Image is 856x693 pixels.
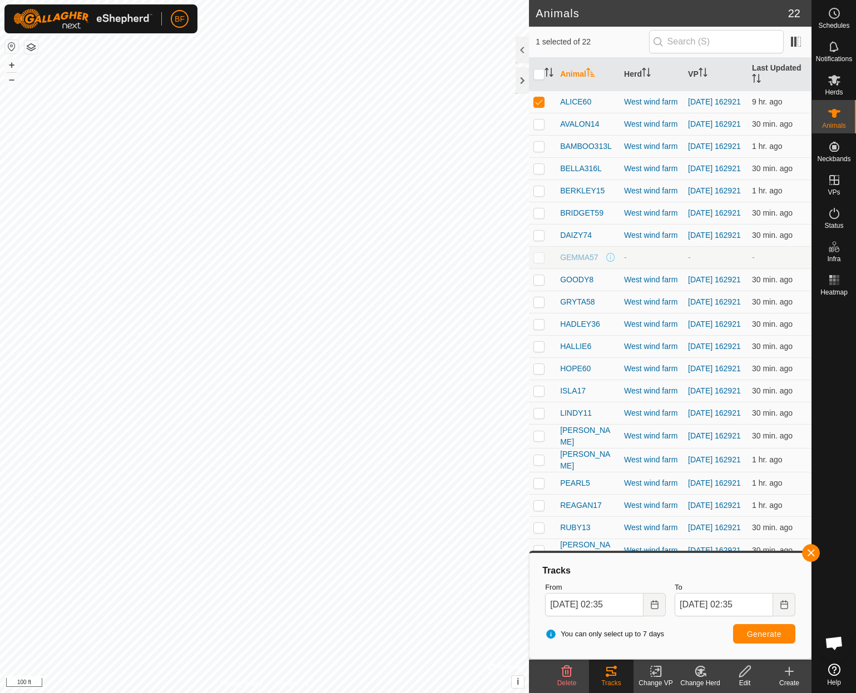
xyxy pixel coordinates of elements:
[560,207,603,219] span: BRIDGET59
[688,364,741,373] a: [DATE] 162921
[825,89,843,96] span: Herds
[747,630,781,639] span: Generate
[684,58,748,91] th: VP
[624,296,679,308] div: West wind farm
[752,119,793,128] span: Oct 12, 2025 at 2:07 AM
[688,97,741,106] a: [DATE] 162921
[624,477,679,489] div: West wind farm
[5,73,18,86] button: –
[752,523,793,532] span: Oct 12, 2025 at 2:07 AM
[824,222,843,229] span: Status
[752,231,793,240] span: Oct 12, 2025 at 2:07 AM
[723,678,767,688] div: Edit
[752,76,761,84] p-sorticon: Activate to sort
[688,455,741,464] a: [DATE] 162921
[828,189,840,196] span: VPs
[688,320,741,328] a: [DATE] 162921
[752,253,755,262] span: -
[752,164,793,173] span: Oct 12, 2025 at 2:07 AM
[589,678,634,688] div: Tracks
[688,186,741,195] a: [DATE] 162921
[752,275,793,284] span: Oct 12, 2025 at 2:07 AM
[688,431,741,440] a: [DATE] 162921
[624,385,679,397] div: West wind farm
[752,478,783,487] span: Oct 12, 2025 at 1:37 AM
[5,58,18,72] button: +
[767,678,812,688] div: Create
[560,318,600,330] span: HADLEY36
[752,455,783,464] span: Oct 12, 2025 at 1:37 AM
[688,523,741,532] a: [DATE] 162921
[752,501,783,510] span: Oct 12, 2025 at 1:37 AM
[624,545,679,556] div: West wind farm
[560,522,590,534] span: RUBY13
[688,142,741,151] a: [DATE] 162921
[752,364,793,373] span: Oct 12, 2025 at 2:07 AM
[675,582,795,593] label: To
[773,593,795,616] button: Choose Date
[624,341,679,352] div: West wind farm
[560,407,592,419] span: LINDY11
[688,386,741,395] a: [DATE] 162921
[624,141,679,152] div: West wind farm
[560,141,612,152] span: BAMBOO313L
[560,477,590,489] span: PEARL5
[752,186,783,195] span: Oct 12, 2025 at 1:37 AM
[620,58,684,91] th: Herd
[688,253,691,262] app-display-virtual-paddock-transition: -
[818,22,849,29] span: Schedules
[560,163,602,175] span: BELLA316L
[624,454,679,466] div: West wind farm
[827,256,840,262] span: Infra
[688,501,741,510] a: [DATE] 162921
[624,522,679,534] div: West wind farm
[752,546,793,555] span: Oct 12, 2025 at 2:07 AM
[557,679,577,687] span: Delete
[688,231,741,240] a: [DATE] 162921
[649,30,784,53] input: Search (S)
[644,593,666,616] button: Choose Date
[624,430,679,442] div: West wind farm
[688,208,741,217] a: [DATE] 162921
[560,274,593,286] span: GOODY8
[752,408,793,417] span: Oct 12, 2025 at 2:07 AM
[624,252,679,263] div: -
[560,96,591,108] span: ALICE60
[556,58,620,91] th: Animal
[545,69,553,78] p-sorticon: Activate to sort
[560,230,592,241] span: DAIZY74
[560,185,605,197] span: BERKLEY15
[733,624,795,644] button: Generate
[624,163,679,175] div: West wind farm
[624,118,679,130] div: West wind farm
[221,679,263,689] a: Privacy Policy
[517,677,519,686] span: i
[560,385,586,397] span: ISLA17
[536,7,788,20] h2: Animals
[624,407,679,419] div: West wind farm
[24,41,38,54] button: Map Layers
[688,408,741,417] a: [DATE] 162921
[13,9,152,29] img: Gallagher Logo
[634,678,678,688] div: Change VP
[560,425,615,448] span: [PERSON_NAME]
[820,289,848,296] span: Heatmap
[822,122,846,129] span: Animals
[752,320,793,328] span: Oct 12, 2025 at 2:07 AM
[688,478,741,487] a: [DATE] 162921
[560,500,602,511] span: REAGAN17
[688,164,741,173] a: [DATE] 162921
[816,56,852,62] span: Notifications
[560,296,595,308] span: GRYTA58
[624,318,679,330] div: West wind farm
[699,69,707,78] p-sorticon: Activate to sort
[624,363,679,375] div: West wind farm
[5,40,18,53] button: Reset Map
[536,36,649,48] span: 1 selected of 22
[752,342,793,351] span: Oct 12, 2025 at 2:07 AM
[827,679,841,686] span: Help
[560,252,598,263] span: GEMMA57
[624,230,679,241] div: West wind farm
[545,629,664,640] span: You can only select up to 7 days
[752,386,793,395] span: Oct 12, 2025 at 2:07 AM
